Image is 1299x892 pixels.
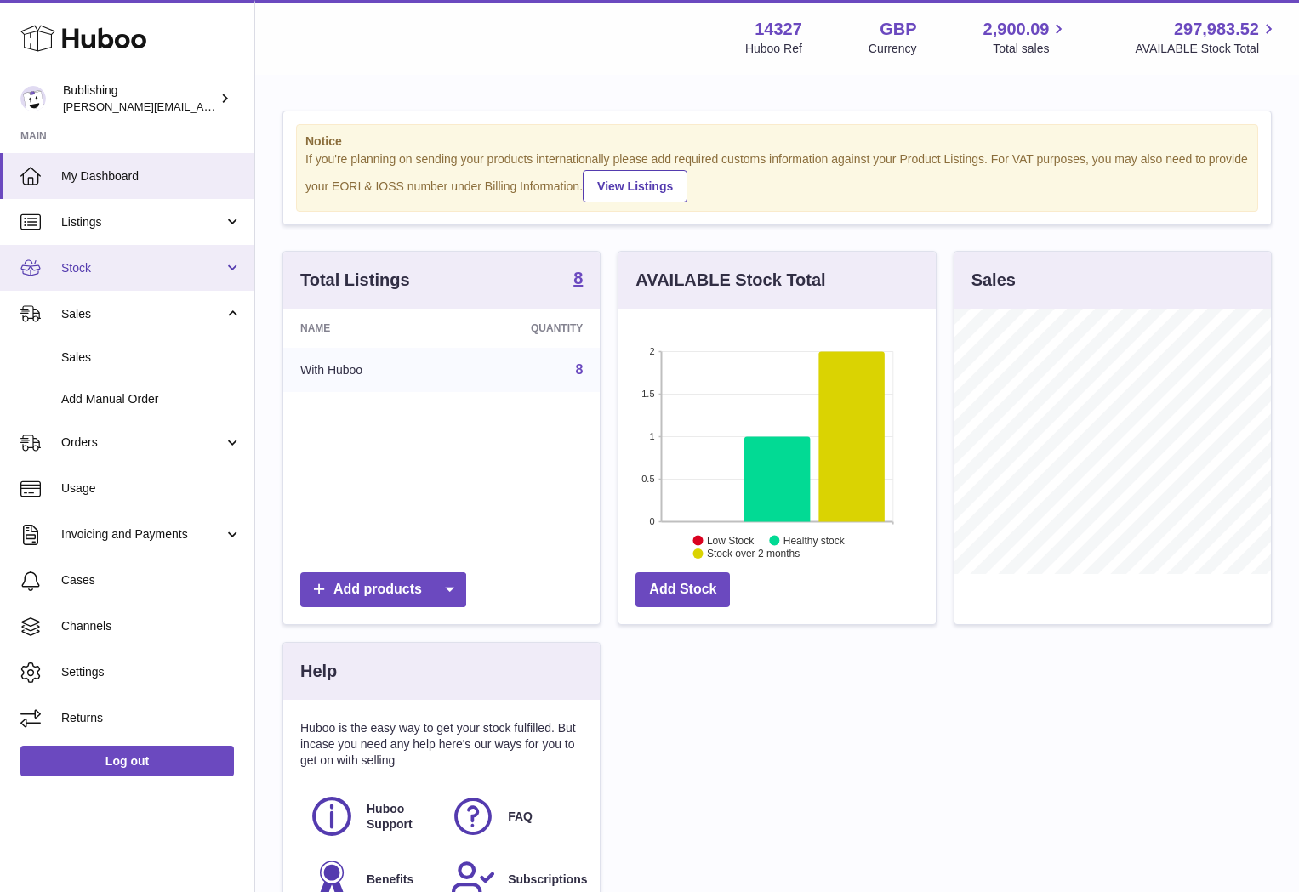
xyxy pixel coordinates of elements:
div: Huboo Ref [745,41,802,57]
h3: Total Listings [300,269,410,292]
span: My Dashboard [61,168,242,185]
strong: 14327 [755,18,802,41]
span: Settings [61,664,242,680]
h3: Sales [971,269,1016,292]
span: Usage [61,480,242,497]
text: 1 [650,431,655,441]
a: 8 [573,270,583,290]
span: Total sales [993,41,1068,57]
text: 2 [650,346,655,356]
span: FAQ [508,809,533,825]
span: Listings [61,214,224,230]
span: Orders [61,435,224,451]
a: 2,900.09 Total sales [983,18,1069,57]
span: 297,983.52 [1174,18,1259,41]
span: Benefits [367,872,413,888]
th: Name [283,309,450,348]
span: Add Manual Order [61,391,242,407]
a: FAQ [450,793,574,839]
a: Log out [20,746,234,776]
span: AVAILABLE Stock Total [1135,41,1279,57]
span: Sales [61,306,224,322]
strong: 8 [573,270,583,287]
a: Add products [300,572,466,607]
span: Huboo Support [367,801,431,833]
text: 0.5 [642,474,655,484]
text: 1.5 [642,389,655,399]
strong: Notice [305,134,1249,150]
span: Invoicing and Payments [61,526,224,543]
span: [PERSON_NAME][EMAIL_ADDRESS][DOMAIN_NAME] [63,99,341,113]
div: Bublishing [63,82,216,115]
span: 2,900.09 [983,18,1050,41]
img: hamza@bublishing.com [20,86,46,111]
a: 8 [575,362,583,377]
a: Add Stock [635,572,730,607]
text: Low Stock [707,534,755,546]
div: Currency [869,41,917,57]
span: Channels [61,618,242,634]
span: Stock [61,260,224,276]
text: Stock over 2 months [707,548,800,560]
span: Returns [61,710,242,726]
span: Subscriptions [508,872,587,888]
th: Quantity [450,309,600,348]
text: 0 [650,516,655,526]
span: Cases [61,572,242,588]
h3: AVAILABLE Stock Total [635,269,825,292]
div: If you're planning on sending your products internationally please add required customs informati... [305,151,1249,202]
a: Huboo Support [309,793,433,839]
text: Healthy stock [783,534,846,546]
span: Sales [61,349,242,366]
strong: GBP [880,18,916,41]
td: With Huboo [283,348,450,392]
p: Huboo is the easy way to get your stock fulfilled. But incase you need any help here's our ways f... [300,720,583,769]
a: 297,983.52 AVAILABLE Stock Total [1135,18,1279,57]
a: View Listings [583,170,687,202]
h3: Help [300,660,337,683]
